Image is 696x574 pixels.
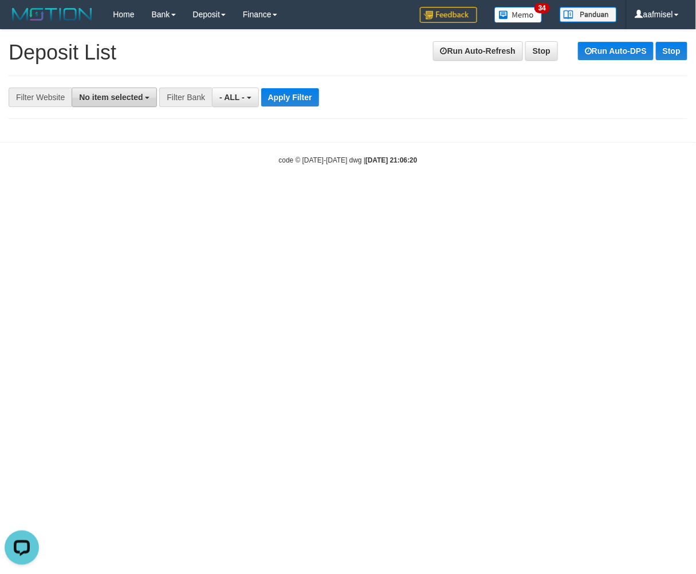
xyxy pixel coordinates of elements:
img: Button%20Memo.svg [494,7,542,23]
h1: Deposit List [9,41,687,64]
img: panduan.png [560,7,617,22]
strong: [DATE] 21:06:20 [365,156,417,164]
button: - ALL - [212,88,258,107]
span: - ALL - [219,93,245,102]
small: code © [DATE]-[DATE] dwg | [279,156,418,164]
img: MOTION_logo.png [9,6,96,23]
span: 34 [534,3,550,13]
a: Run Auto-Refresh [433,41,523,61]
div: Filter Website [9,88,72,107]
button: No item selected [72,88,157,107]
button: Open LiveChat chat widget [5,5,39,39]
a: Stop [525,41,558,61]
a: Run Auto-DPS [578,42,654,60]
img: Feedback.jpg [420,7,477,23]
a: Stop [656,42,687,60]
button: Apply Filter [261,88,319,106]
span: No item selected [79,93,143,102]
div: Filter Bank [159,88,212,107]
